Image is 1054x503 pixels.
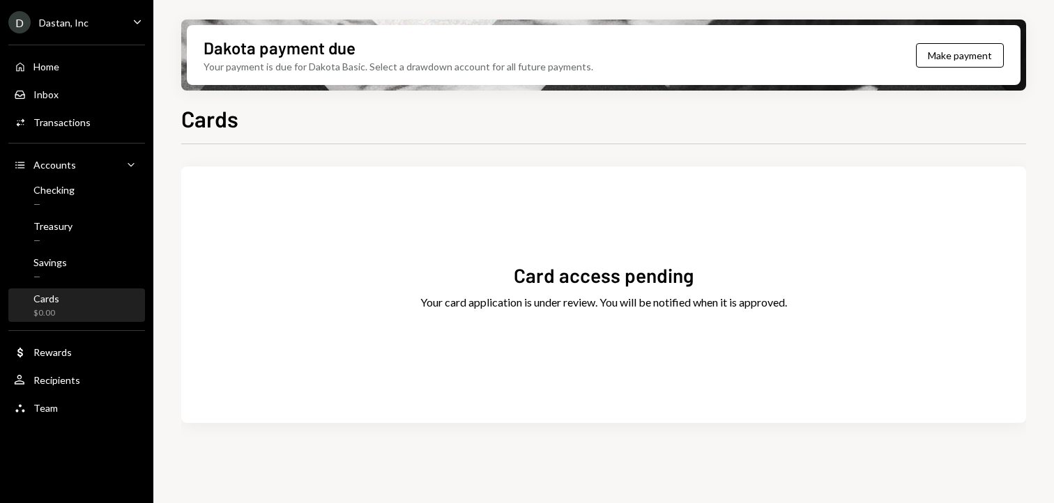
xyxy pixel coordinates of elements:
[39,17,89,29] div: Dastan, Inc
[33,271,67,283] div: —
[33,374,80,386] div: Recipients
[33,88,59,100] div: Inbox
[33,402,58,414] div: Team
[916,43,1004,68] button: Make payment
[8,288,145,322] a: Cards$0.00
[420,294,787,311] div: Your card application is under review. You will be notified when it is approved.
[181,105,238,132] h1: Cards
[8,339,145,364] a: Rewards
[33,61,59,72] div: Home
[33,116,91,128] div: Transactions
[8,54,145,79] a: Home
[8,367,145,392] a: Recipients
[8,152,145,177] a: Accounts
[204,59,593,74] div: Your payment is due for Dakota Basic. Select a drawdown account for all future payments.
[33,346,72,358] div: Rewards
[8,82,145,107] a: Inbox
[8,395,145,420] a: Team
[8,180,145,213] a: Checking—
[33,307,59,319] div: $0.00
[8,109,145,134] a: Transactions
[33,159,76,171] div: Accounts
[33,235,72,247] div: —
[8,252,145,286] a: Savings—
[8,11,31,33] div: D
[33,199,75,210] div: —
[33,184,75,196] div: Checking
[204,36,356,59] div: Dakota payment due
[8,216,145,249] a: Treasury—
[33,220,72,232] div: Treasury
[514,262,694,289] div: Card access pending
[33,293,59,304] div: Cards
[33,256,67,268] div: Savings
